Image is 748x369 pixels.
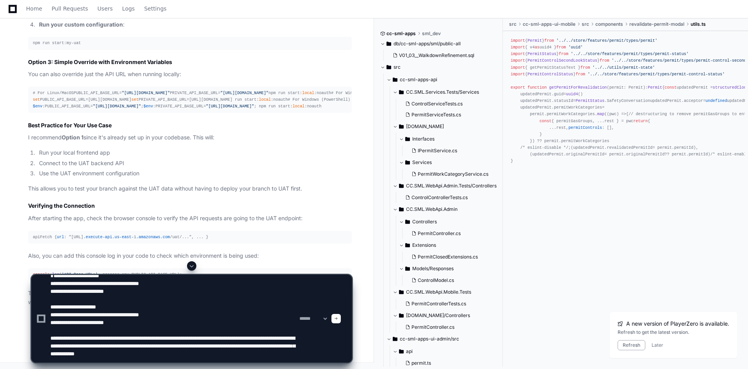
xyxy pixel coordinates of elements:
span: function [527,85,547,90]
button: Later [652,342,663,348]
span: originalPermitId [626,152,665,157]
span: import [511,65,525,70]
span: return [633,118,648,123]
span: from [556,45,566,50]
span: revalidate-permit-modal [629,21,684,27]
span: # For Windows (PowerShell) [288,97,350,102]
p: After starting the app, check the browser console to verify the API requests are going to the UAT... [28,214,352,223]
p: You can also override just the API URL when running locally: [28,70,352,79]
svg: Directory [386,39,391,48]
button: src [380,61,497,73]
span: '../../utils/permit-state' [593,65,655,70]
svg: Directory [399,205,404,214]
li: Use the UAT environment configuration [37,169,352,178]
span: cc-sml-apps-ui-mobile [523,21,575,27]
button: ControlControllerTests.cs [402,192,499,203]
span: '../../store/features/permit/types/permit-status' [571,52,689,56]
div: npm run start:my-uat [33,40,347,46]
span: components [595,21,623,27]
span: Services [412,159,432,166]
span: undefined [705,98,727,103]
p: I recommend since it's already set up in your codebase. This will: [28,133,352,142]
span: '../../store/features/permit/types/permit' [556,38,657,43]
svg: Directory [405,134,410,144]
span: import [511,45,525,50]
strong: Run your custom configuration [39,21,123,28]
span: pwc [609,112,616,116]
span: Pull Requests [52,6,88,11]
button: Refresh [618,340,645,350]
div: Refresh to get the latest version. [618,329,729,335]
span: # For Windows (Command Prompt) [331,91,403,95]
span: permit: Permit [609,85,643,90]
button: PermitController.cs [408,228,499,239]
svg: Directory [386,62,391,72]
span: local [259,97,271,102]
button: [DOMAIN_NAME] [393,120,503,133]
div: { } { v4 uuid4 } { } { } { getPermitStatusText } { } ( ): { updatedPermit = (permit) updatedPermi... [511,37,740,164]
span: Settings [144,6,166,11]
span: permitWorkCategories [547,112,595,116]
button: PermitWorkCategoryService.cs [408,169,499,180]
span: const [540,118,552,123]
span: "[URL][DOMAIN_NAME]" [93,104,141,109]
span: db/cc-sml-apps/sml/public-all [394,41,461,47]
button: Services [399,156,503,169]
span: CC.SML.WebApi.Admin.Tests/Controllers [406,183,497,189]
button: V01_03__WalkdownRefinement.sql [390,50,492,61]
h2: Verifying the Connection [28,202,352,210]
h3: Option 3: Simple Override with Environment Variables [28,58,352,66]
span: export [511,85,525,90]
span: PermitStatus [527,52,556,56]
li: Connect to the UAT backend API [37,159,352,168]
span: sml_dev [422,30,441,37]
button: CC.SML.WebApi.Admin.Tests/Controllers [393,180,503,192]
span: from [559,52,568,56]
span: PermitController.cs [418,230,461,237]
span: local [292,104,305,109]
span: .us-east- [112,235,134,239]
svg: Directory [399,181,404,191]
span: map [597,112,604,116]
span: permitId [689,152,708,157]
span: guid [554,92,564,96]
span: /* eslint-disable */ [520,145,568,150]
span: Interfaces [412,136,435,142]
span: getPermitForRevalidation [549,85,607,90]
button: CC.SML.Services.Tests/Services [393,86,503,98]
span: cc-sml-apps [386,30,416,37]
div: apiFetch { : "[URL] 1 /uat/...", ... } [33,234,347,241]
button: Interfaces [399,133,503,145]
span: originalPermitId [566,152,605,157]
h3: Best Practice for Your Use Case [28,121,352,129]
span: PermitClosedExtensions.cs [418,254,478,260]
span: PermitServiceTests.cs [411,112,461,118]
span: Extensions [412,242,436,248]
span: uuid4 [566,92,578,96]
span: "[URL][DOMAIN_NAME]" [122,91,170,95]
button: IPermitService.cs [408,145,499,156]
span: "[URL][DOMAIN_NAME]" [221,91,269,95]
span: # For Linux/MacOS [33,91,74,95]
span: cc-sml-apps-api [400,77,437,83]
span: $env [33,104,43,109]
svg: Directory [393,75,397,84]
span: acceptor [684,98,703,103]
span: Permit [648,85,662,90]
li: : [37,20,352,29]
span: IPermitService.cs [418,148,457,154]
span: import [511,38,525,43]
span: const [664,85,677,90]
span: A new version of PlayerZero is available. [626,320,729,328]
span: src [582,21,589,27]
span: PermitStatus [575,98,604,103]
span: $env [143,104,153,109]
span: PermitControlStatus [527,71,573,76]
button: PermitClosedExtensions.cs [408,251,499,262]
span: from [581,65,590,70]
span: from [600,58,609,63]
button: PermitServiceTests.cs [402,109,499,120]
button: cc-sml-apps-api [386,73,503,86]
span: [DOMAIN_NAME] [406,123,444,130]
svg: Directory [399,87,404,97]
